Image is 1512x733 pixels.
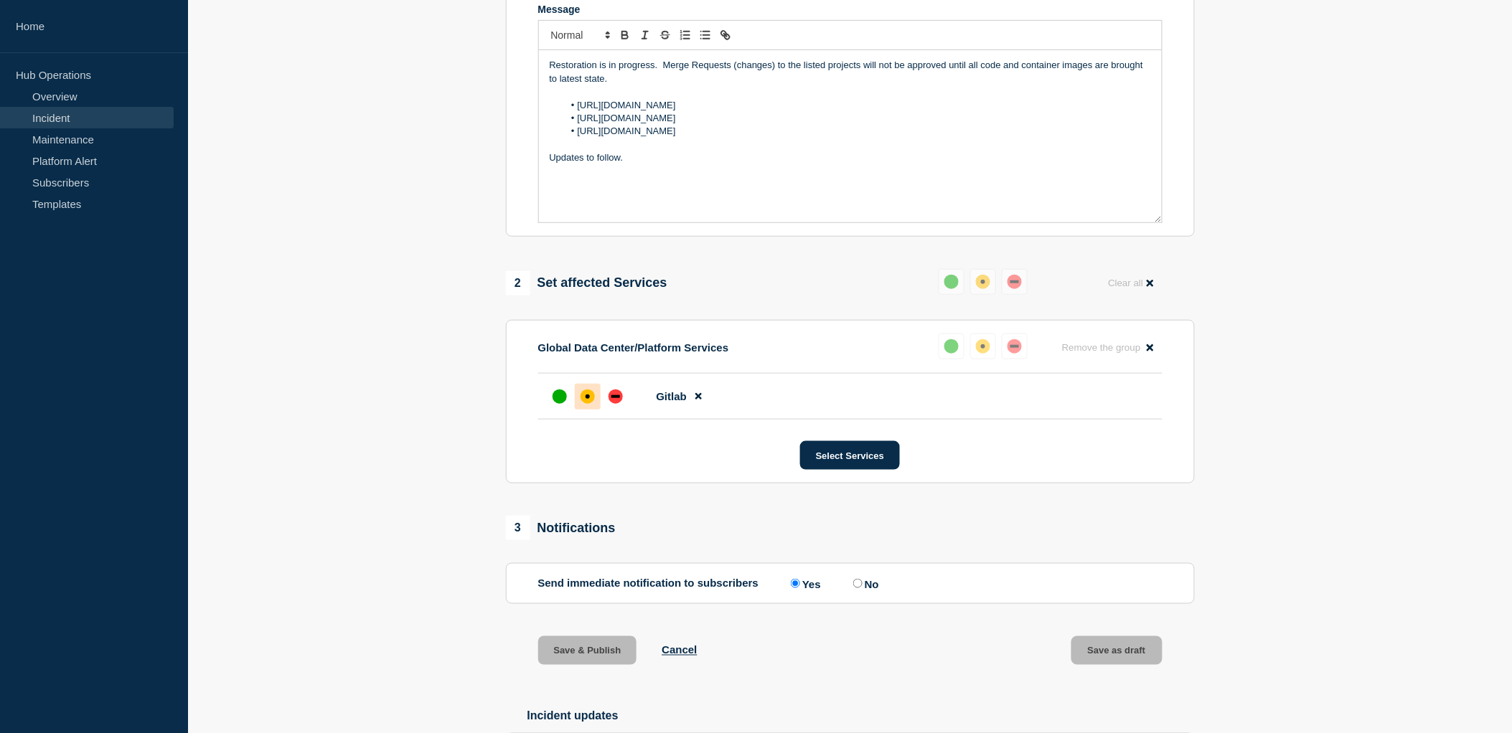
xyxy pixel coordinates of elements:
[976,339,990,354] div: affected
[853,579,863,588] input: No
[550,59,1151,85] p: Restoration is in progress. Merge Requests (changes) to the listed projects will not be approved ...
[850,577,879,590] label: No
[545,27,615,44] span: Font size
[609,389,623,404] div: down
[635,27,655,44] button: Toggle italic text
[581,389,595,404] div: affected
[1008,275,1022,289] div: down
[695,27,715,44] button: Toggle bulleted list
[538,577,1163,590] div: Send immediate notification to subscribers
[675,27,695,44] button: Toggle ordered list
[506,271,667,295] div: Set affected Services
[538,341,729,354] p: Global Data Center/Platform Services
[539,50,1162,222] div: Message
[944,339,959,354] div: up
[715,27,736,44] button: Toggle link
[1008,339,1022,354] div: down
[1099,269,1162,297] button: Clear all
[506,516,616,540] div: Notifications
[970,334,996,359] button: affected
[563,99,1151,112] li: [URL][DOMAIN_NAME]
[1002,269,1028,295] button: down
[1002,334,1028,359] button: down
[944,275,959,289] div: up
[1071,636,1163,665] button: Save as draft
[550,151,1151,164] p: Updates to follow.
[538,4,1163,15] div: Message
[939,269,964,295] button: up
[976,275,990,289] div: affected
[791,579,800,588] input: Yes
[787,577,821,590] label: Yes
[527,710,1195,723] h2: Incident updates
[970,269,996,295] button: affected
[538,636,637,665] button: Save & Publish
[1062,342,1141,353] span: Remove the group
[506,516,530,540] span: 3
[615,27,635,44] button: Toggle bold text
[939,334,964,359] button: up
[563,125,1151,138] li: [URL][DOMAIN_NAME]
[1053,334,1163,361] button: Remove the group
[563,112,1151,125] li: [URL][DOMAIN_NAME]
[655,27,675,44] button: Toggle strikethrough text
[800,441,900,470] button: Select Services
[657,390,687,402] span: Gitlab
[553,389,567,404] div: up
[538,577,759,590] p: Send immediate notification to subscribers
[506,271,530,295] span: 2
[662,644,697,656] button: Cancel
